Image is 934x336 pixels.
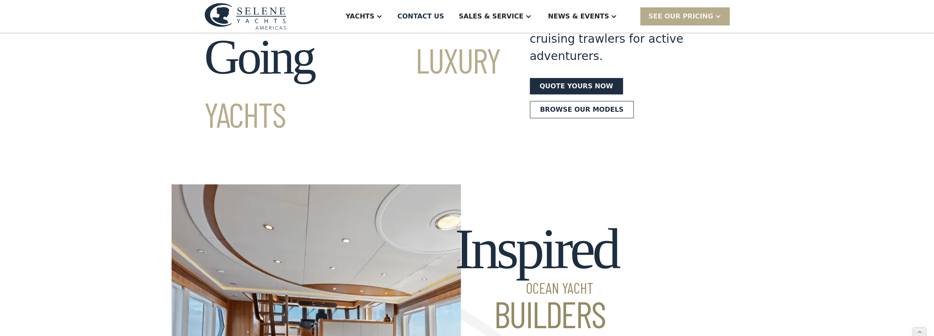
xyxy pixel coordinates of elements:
[346,12,374,21] div: Yachts
[455,295,618,332] span: Builders
[530,78,623,94] a: Quote yours now
[530,101,634,118] a: Browse our models
[548,12,609,21] div: News & EVENTS
[640,7,730,25] div: SEE Our Pricing
[649,12,714,21] div: SEE Our Pricing
[397,12,444,21] div: Contact US
[455,217,618,332] h2: Inspired
[459,12,523,21] div: Sales & Service
[204,39,500,135] span: Luxury Yachts
[204,3,287,30] img: logo
[455,281,618,295] span: Ocean Yacht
